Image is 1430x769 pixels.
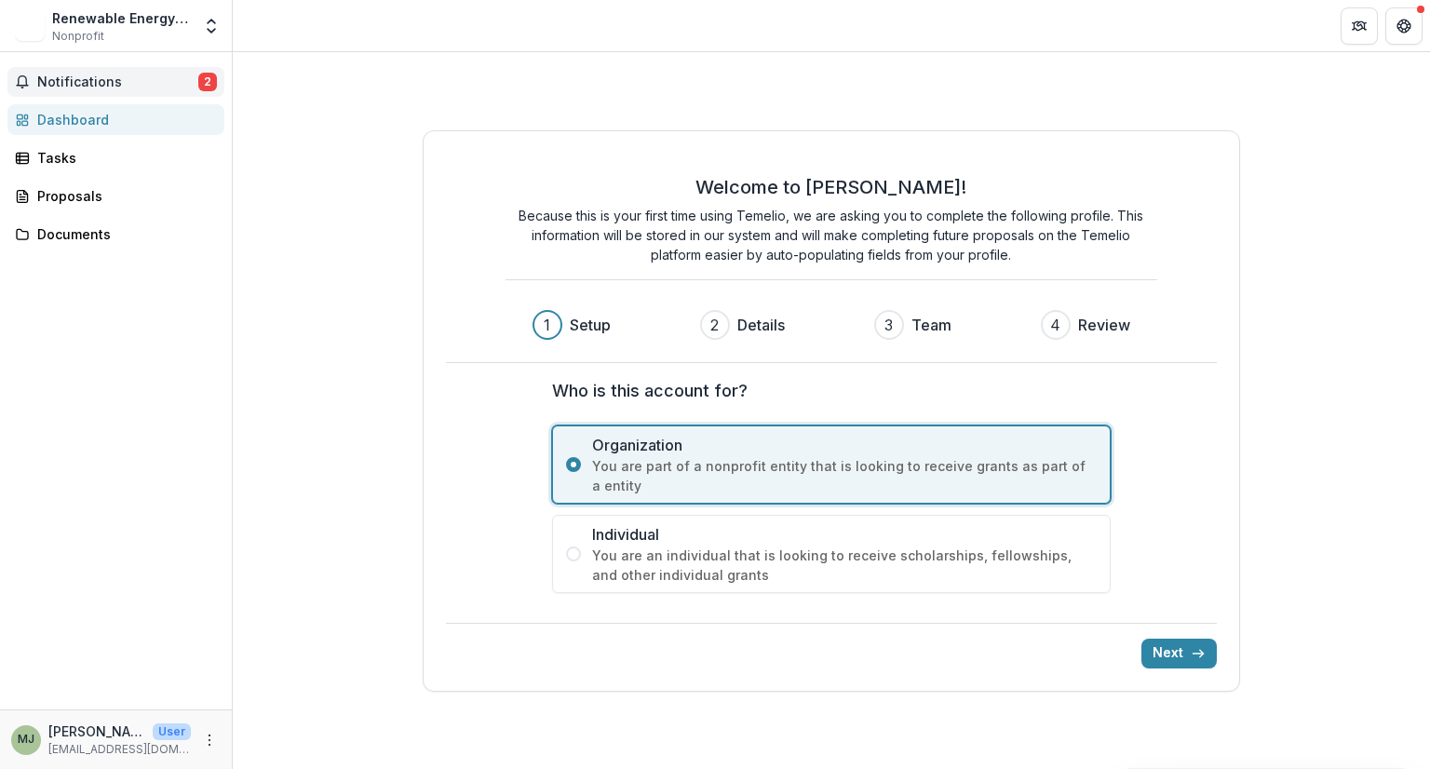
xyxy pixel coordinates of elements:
[592,456,1097,495] span: You are part of a nonprofit entity that is looking to receive grants as part of a entity
[37,148,209,168] div: Tasks
[198,73,217,91] span: 2
[48,722,145,741] p: [PERSON_NAME]
[570,314,611,336] h3: Setup
[592,546,1097,585] span: You are an individual that is looking to receive scholarships, fellowships, and other individual ...
[1341,7,1378,45] button: Partners
[7,219,224,250] a: Documents
[48,741,191,758] p: [EMAIL_ADDRESS][DOMAIN_NAME]
[737,314,785,336] h3: Details
[1078,314,1130,336] h3: Review
[37,110,209,129] div: Dashboard
[153,723,191,740] p: User
[544,314,550,336] div: 1
[911,314,951,336] h3: Team
[37,74,198,90] span: Notifications
[1141,639,1217,668] button: Next
[198,729,221,751] button: More
[7,104,224,135] a: Dashboard
[7,67,224,97] button: Notifications2
[52,28,104,45] span: Nonprofit
[7,142,224,173] a: Tasks
[37,186,209,206] div: Proposals
[1385,7,1423,45] button: Get Help
[37,224,209,244] div: Documents
[198,7,224,45] button: Open entity switcher
[506,206,1157,264] p: Because this is your first time using Temelio, we are asking you to complete the following profil...
[592,434,1097,456] span: Organization
[533,310,1130,340] div: Progress
[552,378,1099,403] label: Who is this account for?
[592,523,1097,546] span: Individual
[884,314,893,336] div: 3
[15,11,45,41] img: Renewable Energy Farmers of America
[695,176,966,198] h2: Welcome to [PERSON_NAME]!
[1050,314,1060,336] div: 4
[18,734,34,746] div: Max Jabrixio
[710,314,719,336] div: 2
[52,8,191,28] div: Renewable Energy Farmers of America
[7,181,224,211] a: Proposals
